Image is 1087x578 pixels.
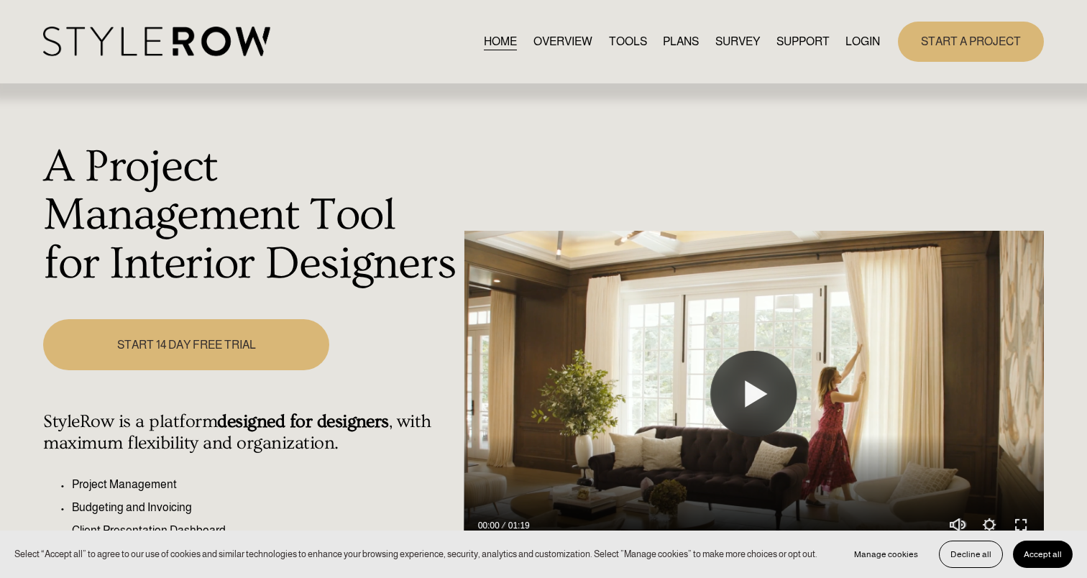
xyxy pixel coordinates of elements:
span: Accept all [1024,549,1062,559]
div: Duration [503,518,533,533]
a: START 14 DAY FREE TRIAL [43,319,329,370]
span: SUPPORT [776,33,830,50]
h4: StyleRow is a platform , with maximum flexibility and organization. [43,411,455,454]
p: Project Management [72,476,455,493]
strong: designed for designers [217,411,389,432]
a: HOME [484,32,517,51]
div: Current time [478,518,503,533]
button: Play [710,351,797,437]
a: PLANS [663,32,699,51]
a: SURVEY [715,32,760,51]
img: StyleRow [43,27,270,56]
p: Client Presentation Dashboard [72,522,455,539]
span: Decline all [950,549,991,559]
span: Manage cookies [854,549,918,559]
button: Accept all [1013,541,1073,568]
button: Manage cookies [843,541,929,568]
a: OVERVIEW [533,32,592,51]
p: Budgeting and Invoicing [72,499,455,516]
button: Decline all [939,541,1003,568]
a: TOOLS [609,32,647,51]
p: Select “Accept all” to agree to our use of cookies and similar technologies to enhance your brows... [14,547,817,561]
h1: A Project Management Tool for Interior Designers [43,143,455,289]
a: folder dropdown [776,32,830,51]
a: START A PROJECT [898,22,1044,61]
a: LOGIN [845,32,880,51]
